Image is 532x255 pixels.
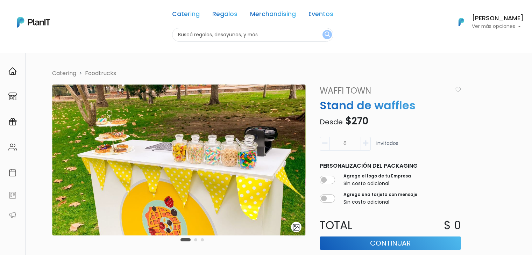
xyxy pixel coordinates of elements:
[449,13,524,31] button: PlanIt Logo [PERSON_NAME] Ver más opciones
[343,198,417,206] p: Sin costo adicional
[320,236,461,250] button: Continuar
[8,67,17,75] img: home-e721727adea9d79c4d83392d1f703f7f8bce08238fde08b1acbfd93340b81755.svg
[308,11,333,20] a: Eventos
[194,238,197,241] button: Carousel Page 2
[376,140,398,153] p: Invitados
[52,69,76,78] li: Catering
[212,11,237,20] a: Regalos
[48,69,497,79] nav: breadcrumb
[455,87,461,92] img: heart_icon
[250,11,296,20] a: Merchandising
[8,92,17,101] img: marketplace-4ceaa7011d94191e9ded77b95e3339b90024bf715f7c57f8cf31f2d8c509eaba.svg
[52,85,306,235] img: WhatsApp_Image_2023-08-23_at_15.59.01.jpeg
[343,180,411,187] p: Sin costo adicional
[8,143,17,151] img: people-662611757002400ad9ed0e3c099ab2801c6687ba6c219adb57efc949bc21e19d.svg
[320,162,461,170] p: Personalización del packaging
[315,97,465,114] p: Stand de waffles
[17,17,50,28] img: PlanIt Logo
[172,28,333,42] input: Buscá regalos, desayunos, y más
[472,15,524,22] h6: [PERSON_NAME]
[345,114,368,128] span: $270
[343,173,411,179] label: Agrega el logo de tu Empresa
[320,117,343,127] span: Desde
[8,211,17,219] img: partners-52edf745621dab592f3b2c58e3bca9d71375a7ef29c3b500c9f145b62cc070d4.svg
[325,31,330,38] img: search_button-432b6d5273f82d61273b3651a40e1bd1b912527efae98b1b7a1b2c0702e16a8d.svg
[201,238,204,241] button: Carousel Page 3
[8,168,17,177] img: calendar-87d922413cdce8b2cf7b7f5f62616a5cf9e4887200fb71536465627b3292af00.svg
[292,223,300,231] img: gallery-light
[454,14,469,30] img: PlanIt Logo
[8,118,17,126] img: campaigns-02234683943229c281be62815700db0a1741e53638e28bf9629b52c665b00959.svg
[180,238,191,241] button: Carousel Page 1 (Current Slide)
[472,24,524,29] p: Ver más opciones
[315,217,390,234] p: Total
[172,11,200,20] a: Catering
[315,85,453,97] a: Waffi Town
[8,191,17,199] img: feedback-78b5a0c8f98aac82b08bfc38622c3050aee476f2c9584af64705fc4e61158814.svg
[179,235,206,244] div: Carousel Pagination
[343,191,417,198] label: Agrega una tarjeta con mensaje
[85,69,116,77] a: Foodtrucks
[444,217,461,234] p: $ 0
